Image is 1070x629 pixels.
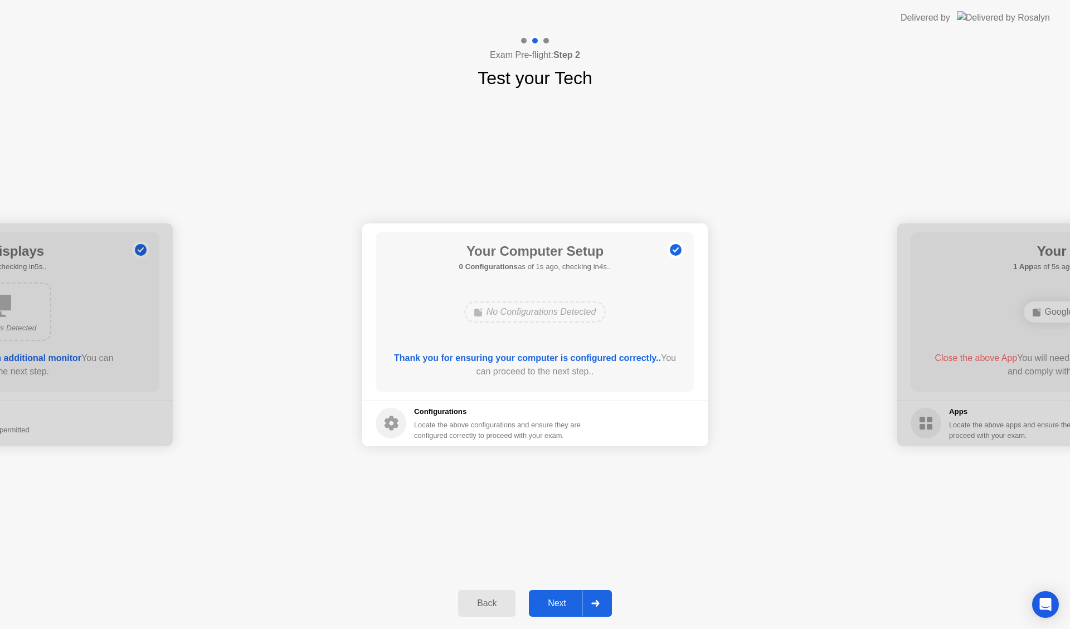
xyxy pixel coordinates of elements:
h5: as of 1s ago, checking in4s.. [459,261,611,272]
div: You can proceed to the next step.. [392,352,679,378]
div: Back [461,598,512,608]
button: Back [458,590,515,617]
h1: Your Computer Setup [459,241,611,261]
h4: Exam Pre-flight: [490,48,580,62]
div: Locate the above configurations and ensure they are configured correctly to proceed with your exam. [414,420,583,441]
b: 0 Configurations [459,262,518,271]
button: Next [529,590,612,617]
div: Next [532,598,582,608]
div: Delivered by [901,11,950,25]
b: Thank you for ensuring your computer is configured correctly.. [394,353,661,363]
h5: Configurations [414,406,583,417]
div: No Configurations Detected [464,301,606,323]
b: Step 2 [553,50,580,60]
img: Delivered by Rosalyn [957,11,1050,24]
div: Open Intercom Messenger [1032,591,1059,618]
h1: Test your Tech [478,65,592,91]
